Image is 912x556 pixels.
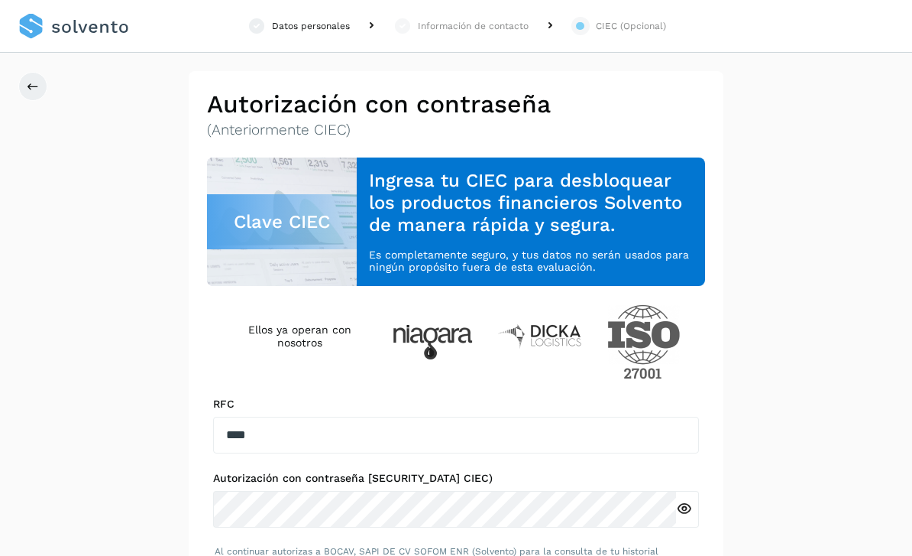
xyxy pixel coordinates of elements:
div: Clave CIEC [207,194,357,249]
label: RFC [213,398,699,411]
div: CIEC (Opcional) [596,19,666,33]
p: Es completamente seguro, y tus datos no serán usados para ningún propósito fuera de esta evaluación. [369,249,693,275]
h4: Ellos ya operan con nosotros [231,324,368,350]
h2: Autorización con contraseña [207,89,705,119]
img: Dicka logistics [497,323,583,349]
p: (Anteriormente CIEC) [207,122,705,139]
div: Información de contacto [418,19,529,33]
img: Niagara [393,325,473,359]
div: Datos personales [272,19,350,33]
label: Autorización con contraseña [SECURITY_DATA] CIEC) [213,472,699,485]
h3: Ingresa tu CIEC para desbloquear los productos financieros Solvento de manera rápida y segura. [369,170,693,236]
img: ISO [607,304,681,379]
